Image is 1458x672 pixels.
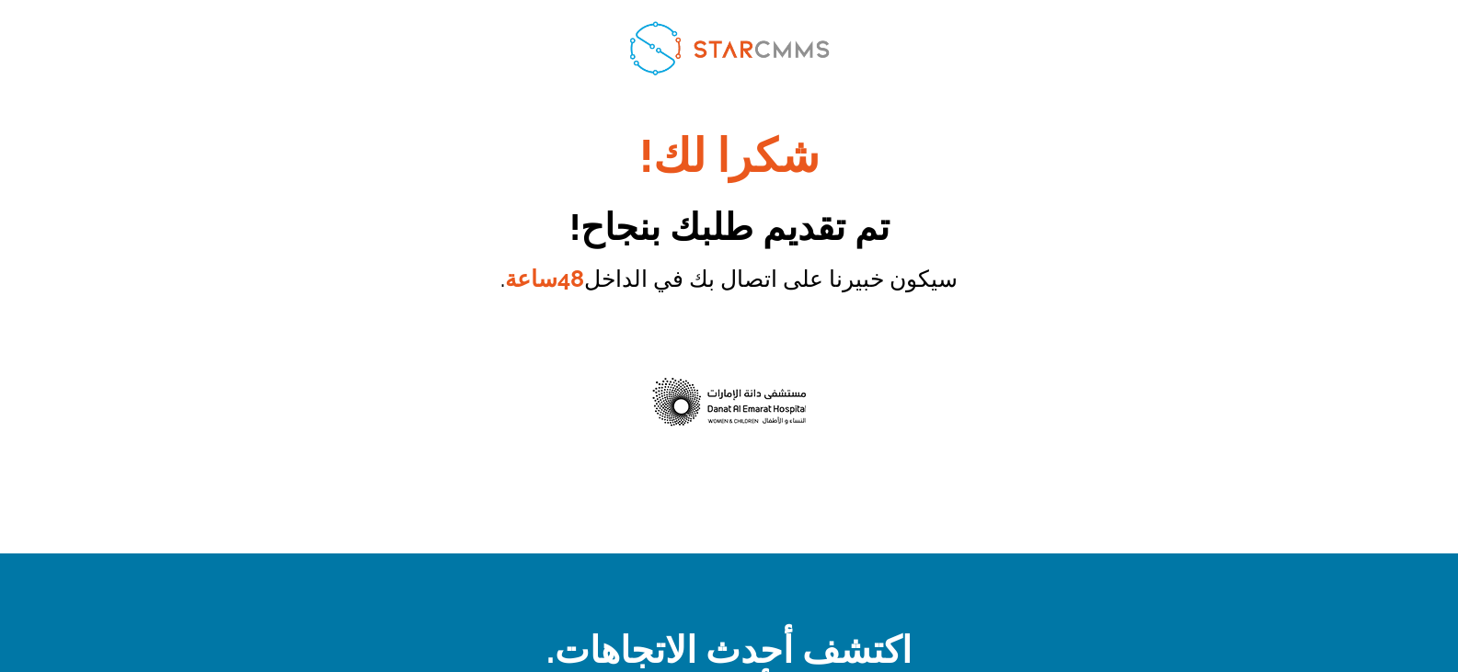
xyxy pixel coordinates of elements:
p: سيكون خبيرنا على اتصال بك في الداخل . [233,265,1226,292]
p: تم تقديم طلبك بنجاح! [233,216,1226,238]
strong: ساعة [505,265,557,292]
img: hospital (1) [598,342,860,471]
strong: 48 [557,265,584,292]
img: STAR-Logo [620,12,839,84]
h1: شكرا لك! [233,133,1226,188]
span: اكتشف أحدث الاتجاهات. [546,628,912,671]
